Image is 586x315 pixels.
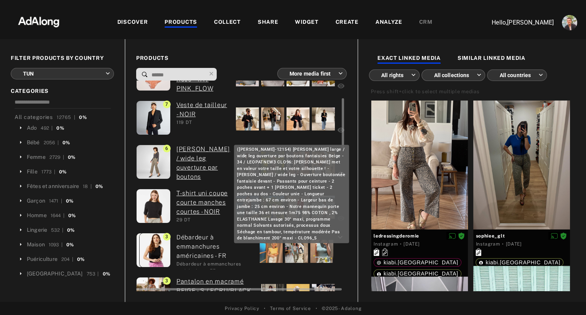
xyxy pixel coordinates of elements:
div: Instagram [374,241,398,247]
a: (ada-kiabi-9955) T-shirt uni coupe courte manches courtes - NOIR: [176,189,230,216]
img: CQD45_17_ZC1.jpg [137,233,170,267]
svg: Exact products linked [374,248,379,256]
div: SIMILAR LINKED MEDIA [458,54,525,63]
span: FILTER PRODUCTS BY COUNTRY [11,54,114,62]
a: (ada-kiabi-18220) Pantalon en macramé BEIGE - S / ECRU/BLACK DIO39: Exprimez votre style bohème a... [176,277,255,305]
span: Rights agreed [458,233,465,238]
a: (ada-kiabi-8893) Veste de tailleur - NOIR: [176,101,230,119]
a: (ada-kiabi-12154) Jean large / wide leg ouverture par boutons fantaisies Beige - 34 / LEOPATNEW3 ... [176,145,230,218]
time: 2025-08-18T19:50:50.000Z [505,241,522,247]
div: Puériculture [27,255,58,263]
div: 0% [102,270,110,277]
img: ACg8ocLjEk1irI4XXb49MzUGwa4F_C3PpCyg-3CPbiuLEZrYEA=s96-c [562,15,577,30]
div: kiabi.france [479,260,560,265]
div: 0% [66,241,74,248]
div: Homme [27,211,47,219]
div: WIDGET [295,18,318,27]
img: 63233d7d88ed69de3c212112c67096b6.png [5,10,72,33]
div: PRODUCTS [165,18,197,27]
div: 0% [79,114,87,121]
div: 12765 | [57,114,76,121]
span: 7 [163,101,171,108]
div: All rights [376,65,416,85]
img: CWB75_9_ZC1.jpg [137,189,170,223]
img: DIO39_1_ZC1.jpg [137,277,170,311]
div: ANALYZE [375,18,402,27]
div: 0% [77,256,84,263]
div: More media first [284,63,343,84]
div: 1471 | [49,198,62,205]
div: [GEOGRAPHIC_DATA] [27,270,83,278]
iframe: Chat Widget [548,278,586,315]
span: sophiee_glt [476,233,568,239]
div: 29 DT [176,216,230,223]
span: • [316,305,318,312]
div: Ado [27,124,37,132]
a: Privacy Policy [225,305,259,312]
div: CRM [419,18,433,27]
div: Lingerie [27,226,47,234]
div: 2729 | [49,154,64,161]
span: · [400,241,402,247]
span: kiabi.[GEOGRAPHIC_DATA] [384,259,458,266]
div: Bébé [27,139,40,147]
div: 0% [68,154,75,161]
div: Femme [27,153,46,161]
img: CQD45_2_ZC1.jpg [138,233,172,267]
div: 2056 | [44,139,59,146]
div: 0% [59,168,66,175]
span: kiabi.[GEOGRAPHIC_DATA] [384,270,458,277]
div: Press shift+click to select multiple medias [371,88,479,96]
div: All categories [15,113,87,121]
div: kiabi.france [377,260,458,265]
div: 0% [66,198,73,205]
span: Rights agreed [560,233,567,238]
span: kiabi.[GEOGRAPHIC_DATA] [486,259,560,266]
div: 1644 | [51,212,64,219]
button: Account settings [560,13,579,32]
span: ledressingderomie [374,233,466,239]
span: 3 [163,233,171,241]
button: Disable diffusion on this media [446,232,458,240]
time: 2025-08-19T05:35:51.000Z [403,241,420,247]
img: CLO96_5_ZC1.jpg [137,145,170,179]
div: CREATE [336,18,359,27]
div: 753 | [87,270,99,277]
span: PRODUCTS [136,54,347,62]
svg: Exact products linked [476,248,481,256]
img: ATC40_1_ZC1.jpg [137,101,170,135]
div: 0% [67,227,74,234]
div: SHARE [258,18,278,27]
span: • [264,305,266,312]
svg: Similar products linked [382,248,388,256]
div: 492 | [41,125,53,132]
div: DISCOVER [117,18,148,27]
div: ([PERSON_NAME]-12154) [PERSON_NAME] large / wide leg ouverture par boutons fantaisies Beige - 34 ... [234,145,349,243]
div: 0% [63,139,70,146]
div: Débardeur à emmanchures américaines - FR [176,261,254,274]
span: 6 [163,145,171,152]
div: Fêtes et anniversaire [27,182,79,190]
div: Maison [27,241,45,249]
div: COLLECT [214,18,241,27]
div: 204 | [61,256,73,263]
div: 119 DT [176,119,230,126]
div: 18 | [83,183,92,190]
div: All collections [428,65,481,85]
p: Hello, [PERSON_NAME] [477,18,554,27]
div: 0% [56,125,64,132]
a: Terms of Service [270,305,311,312]
span: CATEGORIES [11,87,114,95]
div: Fille [27,168,38,176]
span: 3 [163,277,171,285]
div: All countries [494,65,543,85]
button: Disable diffusion on this media [548,232,560,240]
div: 0% [95,183,103,190]
div: TUN [18,63,110,84]
div: Garçon [27,197,45,205]
span: © 2025 - Adalong [322,305,361,312]
div: 0% [68,212,76,219]
div: Instagram [476,241,500,247]
div: 532 | [51,227,63,234]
